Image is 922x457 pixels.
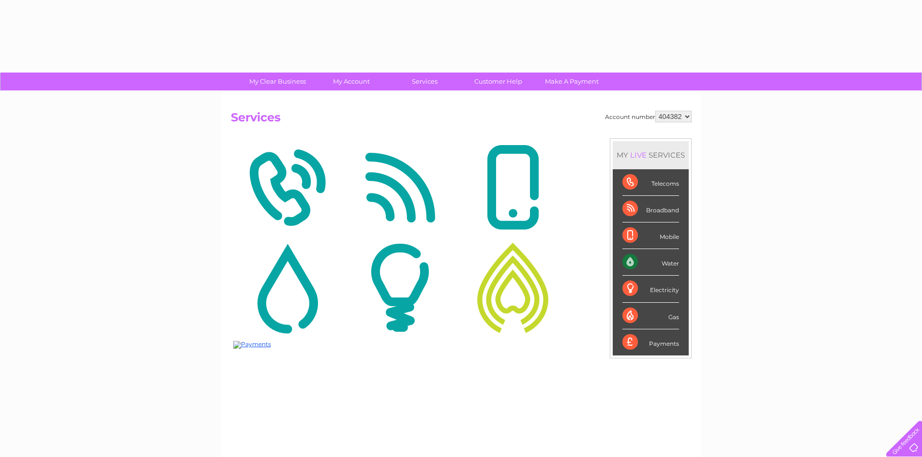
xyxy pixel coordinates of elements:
[622,276,679,302] div: Electricity
[346,241,454,335] img: Electricity
[385,73,465,90] a: Services
[622,222,679,249] div: Mobile
[613,141,689,169] div: MY SERVICES
[605,111,692,122] div: Account number
[231,111,692,129] h2: Services
[233,141,341,235] img: Telecoms
[459,241,567,335] img: Gas
[622,196,679,222] div: Broadband
[622,249,679,276] div: Water
[346,141,454,235] img: Broadband
[458,73,538,90] a: Customer Help
[459,141,567,235] img: Mobile
[622,303,679,329] div: Gas
[622,169,679,196] div: Telecoms
[233,341,271,349] img: Payments
[622,329,679,355] div: Payments
[628,150,649,160] div: LIVE
[233,241,341,335] img: Water
[311,73,391,90] a: My Account
[532,73,612,90] a: Make A Payment
[238,73,317,90] a: My Clear Business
